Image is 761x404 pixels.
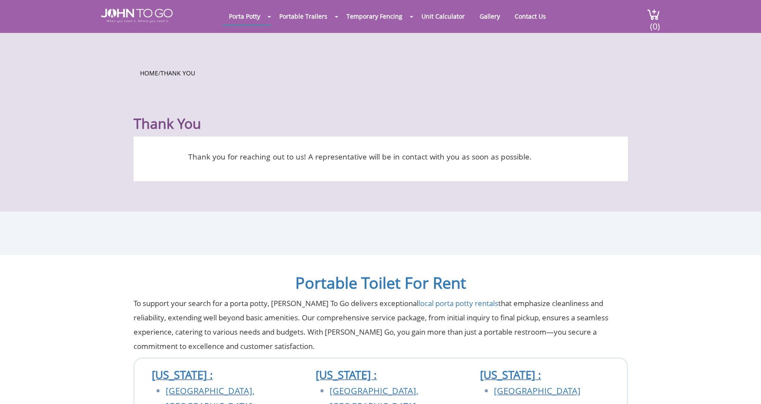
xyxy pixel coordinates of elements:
a: Unit Calculator [415,8,471,25]
a: [US_STATE] : [480,367,541,382]
a: [US_STATE] : [152,367,213,382]
ul: / [140,67,621,78]
img: cart a [647,9,660,20]
a: Temporary Fencing [340,8,409,25]
a: Portable Trailers [273,8,334,25]
p: To support your search for a porta potty, [PERSON_NAME] To Go delivers exceptional that emphasize... [134,296,628,353]
a: Portable Toilet For Rent [295,272,466,293]
a: Porta Potty [222,8,267,25]
a: [GEOGRAPHIC_DATA] [494,385,581,397]
a: Gallery [473,8,506,25]
a: local porta potty rentals [418,298,498,308]
a: Thank You [160,69,195,77]
a: Home [140,69,158,77]
img: JOHN to go [101,9,173,23]
p: Thank you for reaching out to us! A representative will be in contact with you as soon as possible. [147,150,574,164]
a: [US_STATE] : [316,367,377,382]
h1: Thank You [134,94,628,132]
a: Contact Us [508,8,552,25]
span: (0) [650,13,660,32]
